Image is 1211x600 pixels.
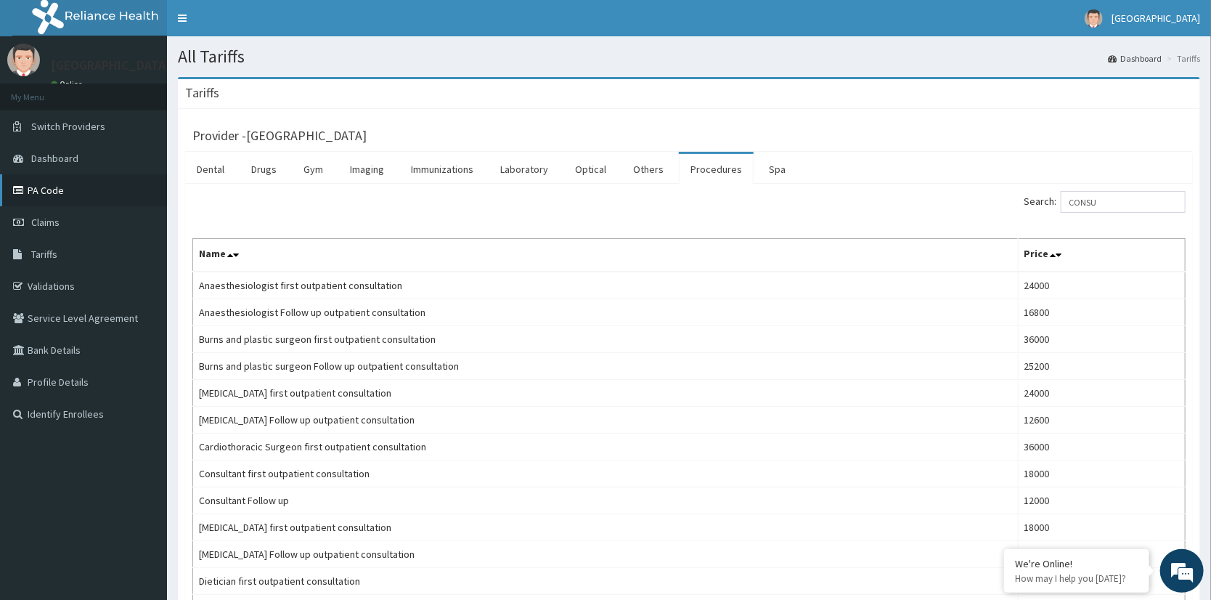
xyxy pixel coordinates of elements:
a: Drugs [240,154,288,185]
div: Minimize live chat window [238,7,273,42]
td: [MEDICAL_DATA] Follow up outpatient consultation [193,541,1019,568]
p: How may I help you today? [1015,572,1138,585]
li: Tariffs [1163,52,1200,65]
h1: All Tariffs [178,47,1200,66]
img: d_794563401_company_1708531726252_794563401 [27,73,59,109]
img: User Image [1085,9,1103,28]
td: [MEDICAL_DATA] first outpatient consultation [193,380,1019,407]
a: Laboratory [489,154,560,185]
a: Dental [185,154,236,185]
td: Consultant Follow up [193,487,1019,514]
a: Dashboard [1108,52,1162,65]
th: Price [1018,239,1185,272]
td: 24000 [1018,380,1185,407]
td: 24000 [1018,272,1185,299]
td: 16800 [1018,299,1185,326]
span: We're online! [84,183,200,330]
td: Consultant first outpatient consultation [193,461,1019,487]
td: Anaesthesiologist Follow up outpatient consultation [193,299,1019,326]
td: 18000 [1018,514,1185,541]
span: [GEOGRAPHIC_DATA] [1112,12,1200,25]
td: Dietician first outpatient consultation [193,568,1019,595]
td: 36000 [1018,326,1185,353]
td: Burns and plastic surgeon first outpatient consultation [193,326,1019,353]
a: Immunizations [399,154,485,185]
h3: Provider - [GEOGRAPHIC_DATA] [192,129,367,142]
td: Anaesthesiologist first outpatient consultation [193,272,1019,299]
span: Claims [31,216,60,229]
textarea: Type your message and hit 'Enter' [7,397,277,447]
label: Search: [1024,191,1186,213]
p: [GEOGRAPHIC_DATA] [51,59,171,72]
a: Procedures [679,154,754,185]
img: User Image [7,44,40,76]
td: Burns and plastic surgeon Follow up outpatient consultation [193,353,1019,380]
td: Cardiothoracic Surgeon first outpatient consultation [193,434,1019,461]
span: Dashboard [31,152,78,165]
input: Search: [1061,191,1186,213]
a: Online [51,79,86,89]
td: 12600 [1018,541,1185,568]
td: 36000 [1018,434,1185,461]
div: We're Online! [1015,557,1138,570]
td: 25200 [1018,353,1185,380]
h3: Tariffs [185,86,219,100]
a: Spa [757,154,797,185]
td: [MEDICAL_DATA] Follow up outpatient consultation [193,407,1019,434]
a: Gym [292,154,335,185]
div: Chat with us now [76,81,244,100]
a: Imaging [338,154,396,185]
a: Others [621,154,675,185]
span: Tariffs [31,248,57,261]
td: 18000 [1018,461,1185,487]
a: Optical [563,154,618,185]
td: [MEDICAL_DATA] first outpatient consultation [193,514,1019,541]
td: 12600 [1018,407,1185,434]
span: Switch Providers [31,120,105,133]
td: 12000 [1018,487,1185,514]
th: Name [193,239,1019,272]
